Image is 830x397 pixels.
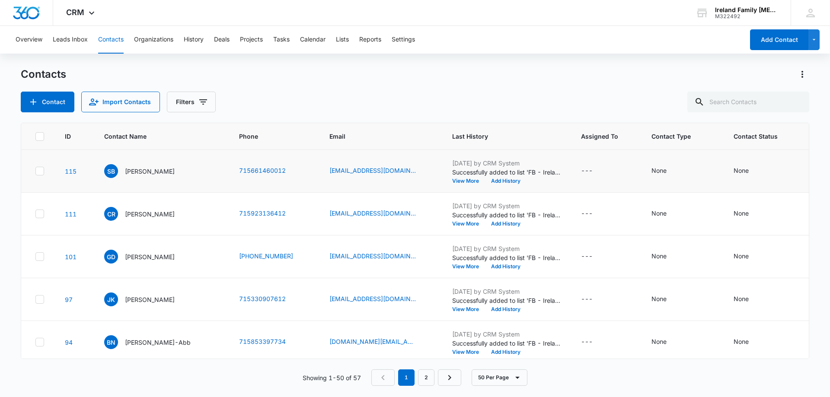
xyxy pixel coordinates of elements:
[21,92,74,112] button: Add Contact
[104,164,190,178] div: Contact Name - Sarah Bergemann - Select to Edit Field
[651,166,667,175] div: None
[651,251,682,262] div: Contact Type - None - Select to Edit Field
[104,207,190,221] div: Contact Name - Cynthia Riley - Select to Edit Field
[65,253,77,260] a: Navigate to contact details page for Gary Demmith
[734,209,764,219] div: Contact Status - None - Select to Edit Field
[104,132,206,141] span: Contact Name
[239,294,301,305] div: Phone - +171 533 090 761 2 - Select to Edit Field
[452,287,560,296] p: [DATE] by CRM System
[239,166,301,176] div: Phone - +171 566 146 001 2 - Select to Edit Field
[359,26,381,54] button: Reports
[300,26,326,54] button: Calendar
[239,294,286,303] a: 715330907612
[438,369,461,386] a: Next Page
[734,337,764,347] div: Contact Status - None - Select to Edit Field
[184,26,204,54] button: History
[734,251,764,262] div: Contact Status - None - Select to Edit Field
[651,337,682,347] div: Contact Type - None - Select to Edit Field
[734,166,749,175] div: None
[485,349,527,355] button: Add History
[336,26,349,54] button: Lists
[214,26,230,54] button: Deals
[134,26,173,54] button: Organizations
[167,92,216,112] button: Filters
[239,251,293,260] a: [PHONE_NUMBER]
[125,252,175,261] p: [PERSON_NAME]
[104,335,206,349] div: Contact Name - Becky Naumann-Abb - Select to Edit Field
[452,253,560,262] p: Successfully added to list 'FB - Ireland Family [MEDICAL_DATA] - [DATE]'.
[734,294,749,303] div: None
[65,168,77,175] a: Navigate to contact details page for Sarah Bergemann
[581,294,593,305] div: ---
[104,335,118,349] span: BN
[715,13,778,19] div: account id
[452,178,485,184] button: View More
[273,26,290,54] button: Tasks
[581,209,593,219] div: ---
[104,250,190,264] div: Contact Name - Gary Demmith - Select to Edit Field
[452,159,560,168] p: [DATE] by CRM System
[65,296,73,303] a: Navigate to contact details page for Jim Kirschner
[392,26,415,54] button: Settings
[472,369,527,386] button: 50 Per Page
[329,132,419,141] span: Email
[452,221,485,226] button: View More
[795,67,809,81] button: Actions
[734,166,764,176] div: Contact Status - None - Select to Edit Field
[734,251,749,260] div: None
[125,167,175,176] p: [PERSON_NAME]
[651,166,682,176] div: Contact Type - None - Select to Edit Field
[452,168,560,177] p: Successfully added to list 'FB - Ireland Family [MEDICAL_DATA] - [DATE]'.
[329,251,416,260] a: [EMAIL_ADDRESS][DOMAIN_NAME]
[125,338,191,347] p: [PERSON_NAME]-Abb
[81,92,160,112] button: Import Contacts
[239,209,286,218] a: 715923136412
[329,166,431,176] div: Email - sbfroggy1981@gmail.com - Select to Edit Field
[329,294,431,305] div: Email - Jim_kirschner19@yahoo.com - Select to Edit Field
[485,264,527,269] button: Add History
[581,209,608,219] div: Assigned To - - Select to Edit Field
[104,292,118,306] span: JK
[734,209,749,218] div: None
[750,29,808,50] button: Add Contact
[581,166,608,176] div: Assigned To - - Select to Edit Field
[452,210,560,219] p: Successfully added to list 'FB - Ireland Family [MEDICAL_DATA] - [DATE]'.
[581,337,593,347] div: ---
[65,210,77,218] a: Navigate to contact details page for Cynthia Riley
[239,337,286,346] a: 715853397734
[329,209,431,219] div: Email - Cseid@new.rr.com - Select to Edit Field
[651,209,682,219] div: Contact Type - None - Select to Edit Field
[125,295,175,304] p: [PERSON_NAME]
[239,251,309,262] div: Phone - +1 (715) 923-1023 - Select to Edit Field
[104,164,118,178] span: SB
[452,330,560,339] p: [DATE] by CRM System
[65,132,71,141] span: ID
[239,337,301,347] div: Phone - +171 585 339 773 4 - Select to Edit Field
[651,337,667,346] div: None
[452,349,485,355] button: View More
[581,294,608,305] div: Assigned To - - Select to Edit Field
[651,132,700,141] span: Contact Type
[651,251,667,260] div: None
[687,92,809,112] input: Search Contacts
[240,26,263,54] button: Projects
[581,132,618,141] span: Assigned To
[125,210,175,219] p: [PERSON_NAME]
[329,294,416,303] a: [EMAIL_ADDRESS][DOMAIN_NAME]
[651,209,667,218] div: None
[303,373,361,382] p: Showing 1-50 of 57
[452,339,560,348] p: Successfully added to list 'FB - Ireland Family [MEDICAL_DATA] - [DATE]'.
[239,209,301,219] div: Phone - +171 592 313 641 2 - Select to Edit Field
[581,251,608,262] div: Assigned To - - Select to Edit Field
[452,132,548,141] span: Last History
[581,337,608,347] div: Assigned To - - Select to Edit Field
[452,307,485,312] button: View More
[398,369,415,386] em: 1
[485,307,527,312] button: Add History
[66,8,84,17] span: CRM
[104,207,118,221] span: CR
[581,166,593,176] div: ---
[418,369,434,386] a: Page 2
[651,294,667,303] div: None
[452,201,560,210] p: [DATE] by CRM System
